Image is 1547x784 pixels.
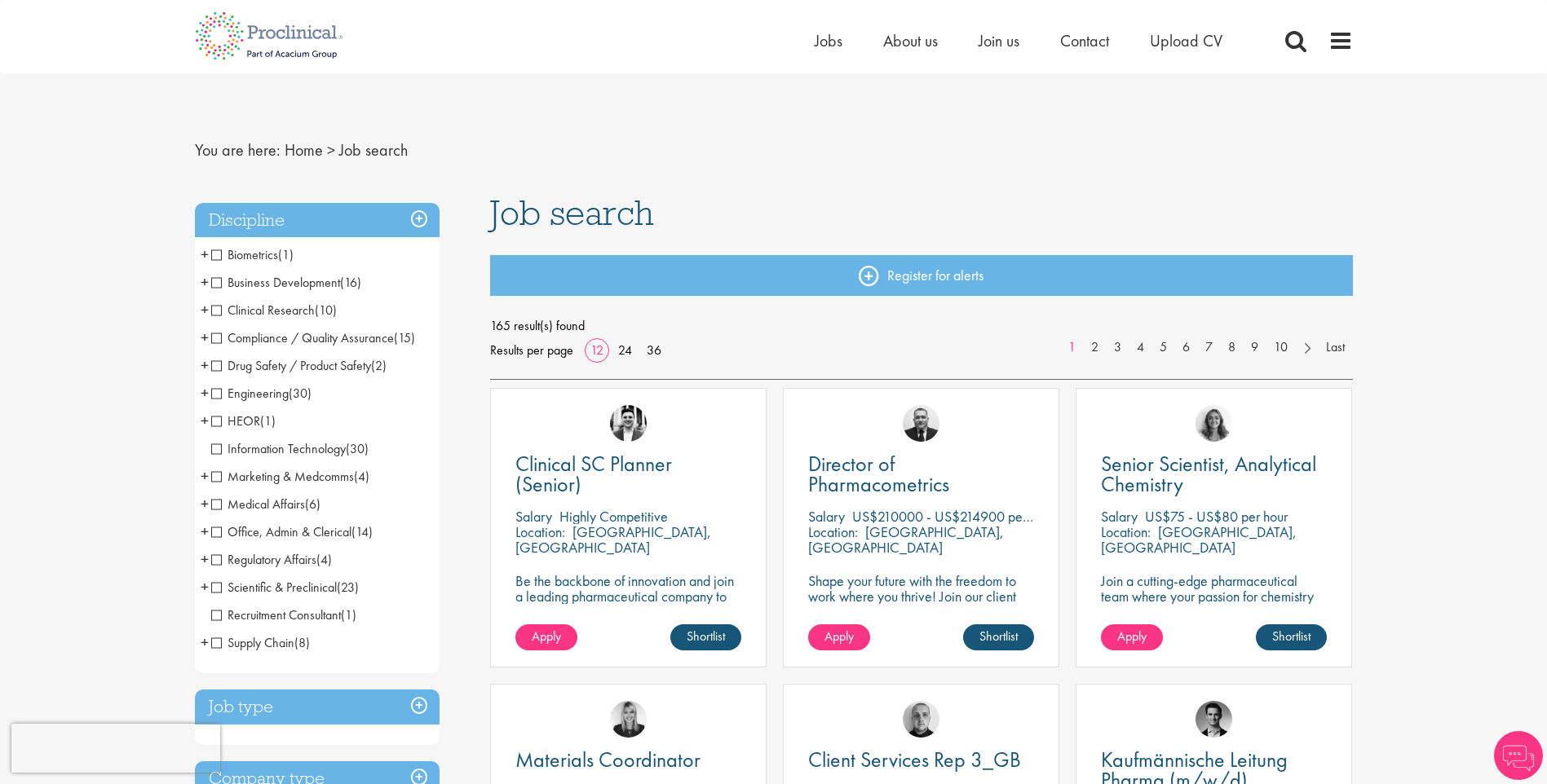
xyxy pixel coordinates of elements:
a: Last [1318,338,1353,357]
span: + [201,353,209,377]
span: Job search [490,191,654,235]
span: Information Technology [211,440,346,457]
span: + [201,547,209,571]
a: 6 [1174,338,1198,357]
span: (4) [354,468,369,485]
span: Regulatory Affairs [211,551,316,568]
img: Janelle Jones [610,701,647,738]
span: Senior Scientist, Analytical Chemistry [1101,450,1316,498]
span: (30) [346,440,369,457]
a: Jackie Cerchio [1196,405,1232,442]
span: (4) [316,551,332,568]
iframe: reCAPTCHA [11,724,220,773]
span: Marketing & Medcomms [211,468,369,485]
span: Scientific & Preclinical [211,579,359,596]
span: Supply Chain [211,634,294,651]
span: Clinical Research [211,302,337,319]
span: (16) [340,274,361,291]
a: 4 [1129,338,1152,357]
span: Office, Admin & Clerical [211,523,351,540]
h3: Discipline [195,203,440,238]
span: + [201,325,209,350]
span: You are here: [195,139,281,161]
a: breadcrumb link [285,139,323,161]
img: Edward Little [610,405,647,442]
span: Recruitment Consultant [211,606,341,623]
a: Client Services Rep 3_GB [808,750,1034,770]
a: 2 [1083,338,1107,357]
span: + [201,381,209,405]
p: US$210000 - US$214900 per annum [852,507,1067,526]
a: Apply [808,624,870,650]
span: + [201,575,209,599]
span: + [201,242,209,266]
span: HEOR [211,412,276,429]
p: Shape your future with the freedom to work where you thrive! Join our client with this Director p... [808,573,1034,635]
span: (1) [260,412,276,429]
p: [GEOGRAPHIC_DATA], [GEOGRAPHIC_DATA] [808,522,1004,557]
span: (30) [289,385,312,402]
span: Information Technology [211,440,369,457]
span: Job search [339,139,408,161]
span: Engineering [211,385,312,402]
span: Medical Affairs [211,496,320,513]
img: Jakub Hanas [903,405,939,442]
a: 8 [1220,338,1244,357]
span: (1) [278,246,294,263]
h3: Job type [195,689,440,725]
span: Medical Affairs [211,496,305,513]
span: (1) [341,606,356,623]
span: Clinical SC Planner (Senior) [515,450,672,498]
a: 3 [1106,338,1129,357]
span: + [201,408,209,433]
a: Contact [1060,30,1109,51]
a: 24 [612,341,638,359]
img: Harry Budge [903,701,939,738]
span: + [201,630,209,654]
a: 36 [641,341,667,359]
span: Apply [1117,628,1147,645]
span: Upload CV [1150,30,1222,51]
p: Join a cutting-edge pharmaceutical team where your passion for chemistry will help shape the futu... [1101,573,1327,635]
span: Jobs [815,30,842,51]
a: Clinical SC Planner (Senior) [515,454,741,495]
span: Apply [824,628,854,645]
a: 12 [585,341,609,359]
span: (14) [351,523,373,540]
span: Business Development [211,274,340,291]
span: Office, Admin & Clerical [211,523,373,540]
span: Supply Chain [211,634,310,651]
span: Salary [515,507,552,526]
span: Regulatory Affairs [211,551,332,568]
span: Results per page [490,338,573,363]
span: Apply [532,628,561,645]
a: About us [883,30,938,51]
span: + [201,491,209,516]
a: 1 [1060,338,1084,357]
span: Client Services Rep 3_GB [808,746,1021,773]
span: Location: [1101,522,1151,541]
a: Senior Scientist, Analytical Chemistry [1101,454,1327,495]
span: + [201,270,209,294]
span: 165 result(s) found [490,314,1353,338]
span: Materials Coordinator [515,746,701,773]
span: (2) [371,357,387,374]
span: Biometrics [211,246,294,263]
span: Business Development [211,274,361,291]
a: Join us [979,30,1019,51]
a: Register for alerts [490,255,1353,296]
span: > [327,139,335,161]
a: 9 [1243,338,1266,357]
a: Apply [515,624,577,650]
a: Max Slevogt [1196,701,1232,738]
span: (15) [394,329,415,346]
span: Engineering [211,385,289,402]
